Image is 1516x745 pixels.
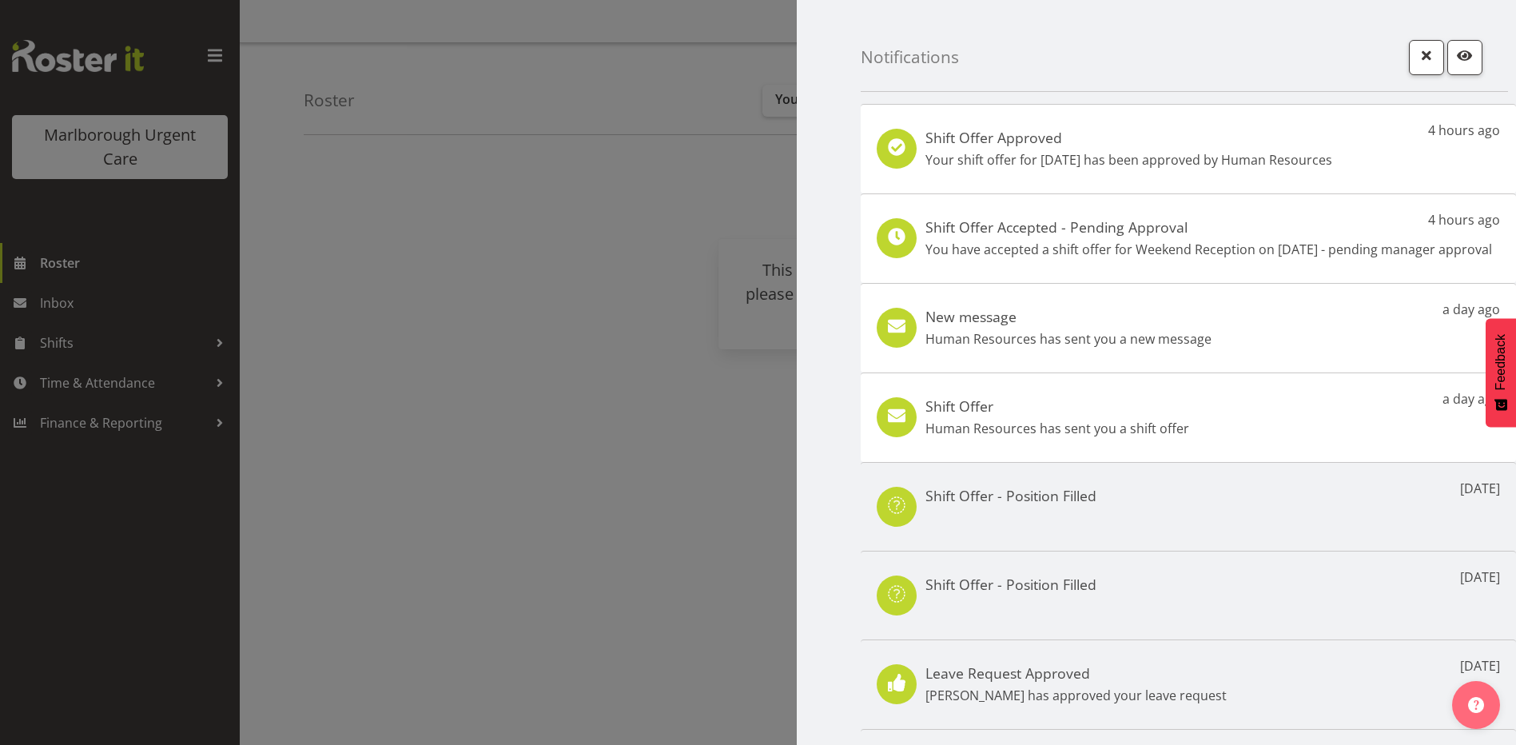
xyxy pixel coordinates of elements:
h5: Shift Offer [925,397,1189,415]
h5: New message [925,308,1212,325]
span: Feedback [1494,334,1508,390]
p: a day ago [1442,300,1500,319]
img: help-xxl-2.png [1468,697,1484,713]
h5: Shift Offer - Position Filled [925,576,1096,593]
p: [DATE] [1460,479,1500,498]
p: [DATE] [1460,568,1500,587]
button: Close [1409,40,1444,75]
h5: Shift Offer - Position Filled [925,487,1096,504]
p: 4 hours ago [1428,121,1500,140]
p: Your shift offer for [DATE] has been approved by Human Resources [925,150,1332,169]
p: [PERSON_NAME] has approved your leave request [925,686,1227,705]
h5: Shift Offer Accepted - Pending Approval [925,218,1492,236]
p: 4 hours ago [1428,210,1500,229]
h5: Leave Request Approved [925,664,1227,682]
p: [DATE] [1460,656,1500,675]
p: Human Resources has sent you a shift offer [925,419,1189,438]
button: Mark as read [1447,40,1482,75]
h4: Notifications [861,48,959,66]
p: a day ago [1442,389,1500,408]
p: You have accepted a shift offer for Weekend Reception on [DATE] - pending manager approval [925,240,1492,259]
button: Feedback - Show survey [1486,318,1516,427]
h5: Shift Offer Approved [925,129,1332,146]
p: Human Resources has sent you a new message [925,329,1212,349]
